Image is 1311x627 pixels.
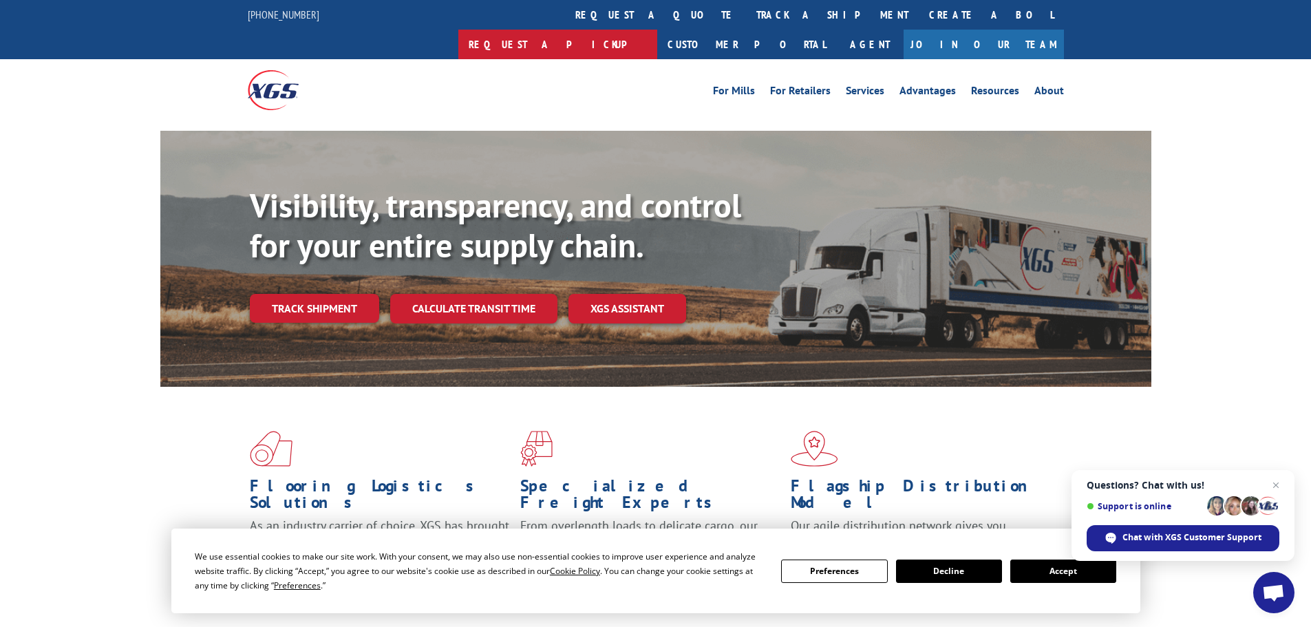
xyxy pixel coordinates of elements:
[171,529,1140,613] div: Cookie Consent Prompt
[896,560,1002,583] button: Decline
[846,85,884,100] a: Services
[250,184,741,266] b: Visibility, transparency, and control for your entire supply chain.
[390,294,557,323] a: Calculate transit time
[791,518,1044,550] span: Our agile distribution network gives you nationwide inventory management on demand.
[250,431,292,467] img: xgs-icon-total-supply-chain-intelligence-red
[971,85,1019,100] a: Resources
[250,294,379,323] a: Track shipment
[520,518,780,579] p: From overlength loads to delicate cargo, our experienced staff knows the best way to move your fr...
[520,478,780,518] h1: Specialized Freight Experts
[781,560,887,583] button: Preferences
[274,580,321,591] span: Preferences
[250,518,509,566] span: As an industry carrier of choice, XGS has brought innovation and dedication to flooring logistics...
[1034,85,1064,100] a: About
[568,294,686,323] a: XGS ASSISTANT
[248,8,319,21] a: [PHONE_NUMBER]
[1087,525,1279,551] div: Chat with XGS Customer Support
[1268,477,1284,493] span: Close chat
[899,85,956,100] a: Advantages
[458,30,657,59] a: Request a pickup
[657,30,836,59] a: Customer Portal
[791,431,838,467] img: xgs-icon-flagship-distribution-model-red
[770,85,831,100] a: For Retailers
[836,30,904,59] a: Agent
[1253,572,1294,613] div: Open chat
[1010,560,1116,583] button: Accept
[1087,501,1202,511] span: Support is online
[195,549,765,593] div: We use essential cookies to make our site work. With your consent, we may also use non-essential ...
[713,85,755,100] a: For Mills
[1122,531,1261,544] span: Chat with XGS Customer Support
[550,565,600,577] span: Cookie Policy
[1087,480,1279,491] span: Questions? Chat with us!
[250,478,510,518] h1: Flooring Logistics Solutions
[791,478,1051,518] h1: Flagship Distribution Model
[520,431,553,467] img: xgs-icon-focused-on-flooring-red
[904,30,1064,59] a: Join Our Team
